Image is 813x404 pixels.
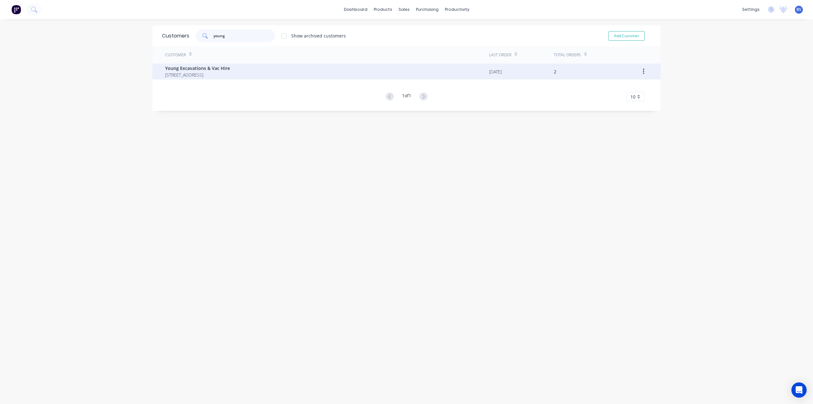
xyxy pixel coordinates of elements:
span: [STREET_ADDRESS] [165,72,230,78]
div: Customers [162,32,189,40]
img: Factory [11,5,21,14]
button: Add Customer [608,31,645,41]
div: Open Intercom Messenger [791,382,807,398]
div: productivity [442,5,473,14]
div: Total Orders [554,52,581,58]
input: Search customers... [213,30,275,42]
div: 1 of 1 [402,92,411,101]
div: products [371,5,395,14]
div: Show archived customers [291,32,346,39]
span: 10 [630,93,635,100]
span: BS [796,7,801,12]
div: settings [739,5,763,14]
div: Customer [165,52,186,58]
div: 2 [554,68,556,75]
div: purchasing [413,5,442,14]
span: Young Excavations & Vac Hire [165,65,230,72]
a: dashboard [341,5,371,14]
div: sales [395,5,413,14]
div: [DATE] [489,68,502,75]
div: Last Order [489,52,511,58]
